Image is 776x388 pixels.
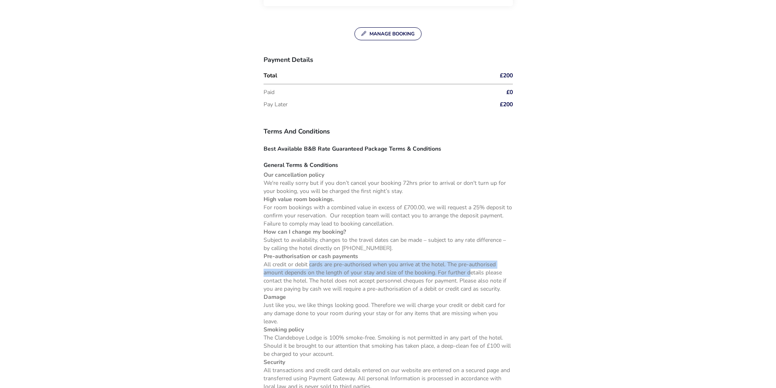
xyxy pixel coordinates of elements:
[264,326,304,333] strong: Smoking policy
[264,334,513,358] p: The Clandeboye Lodge is 100% smoke-free. Smoking is not permitted in any part of the hotel. Shoul...
[500,73,513,79] span: £200
[264,127,513,138] h3: Terms and Conditions
[264,358,285,366] strong: Security
[500,102,513,107] span: £200
[264,179,513,195] p: We're really sorry but if you don’t cancel your booking 72hrs prior to arrival or don't turn up f...
[264,261,513,293] p: All credit or debit cards are pre-authorised when you arrive at the hotel. The pre-authorised amo...
[264,102,463,107] p: Pay Later
[354,27,422,40] button: Manage Booking
[264,252,358,260] strong: Pre-authorisation or cash payments
[264,90,463,95] p: Paid
[264,73,463,79] p: Total
[264,293,286,301] strong: Damage
[264,204,513,228] p: For room bookings with a combined value in excess of £700.00, we will request a 25% deposit to co...
[264,171,324,179] strong: Our cancellation policy
[264,155,513,171] h4: General Terms & Conditions
[506,90,513,95] span: £0
[264,138,513,155] h4: Best Available B&B Rate Guaranteed Package Terms & Conditions
[264,195,334,203] strong: High value room bookings.
[264,301,513,326] p: Just like you, we like things looking good. Therefore we will charge your credit or debit card fo...
[264,236,513,252] p: Subject to availability, changes to the travel dates can be made – subject to any rate difference...
[264,228,346,236] strong: How can I change my booking?
[264,57,513,70] h3: Payment Details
